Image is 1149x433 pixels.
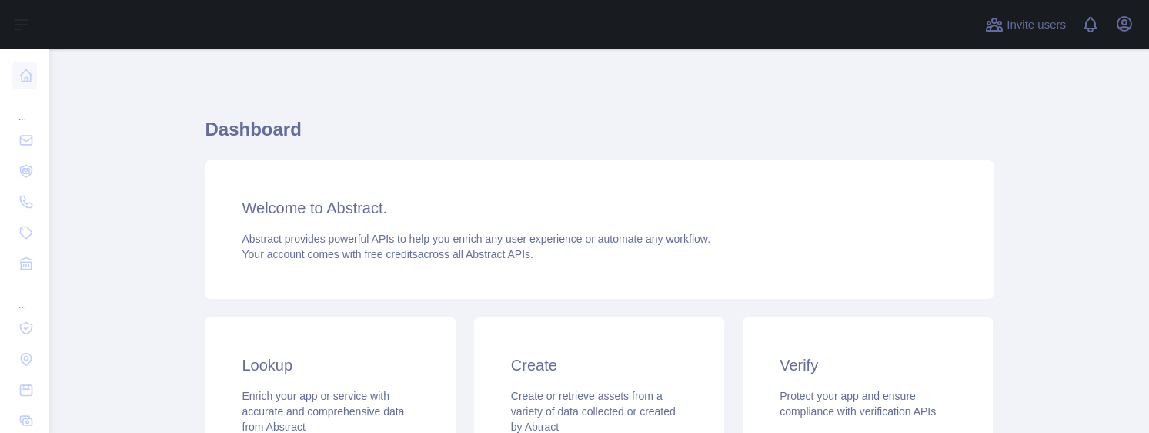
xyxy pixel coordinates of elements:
[242,390,405,433] span: Enrich your app or service with accurate and comprehensive data from Abstract
[242,197,957,219] h3: Welcome to Abstract.
[1007,16,1066,34] span: Invite users
[12,92,37,123] div: ...
[511,390,676,433] span: Create or retrieve assets from a variety of data collected or created by Abtract
[365,248,418,260] span: free credits
[780,354,956,376] h3: Verify
[511,354,687,376] h3: Create
[242,248,533,260] span: Your account comes with across all Abstract APIs.
[780,390,936,418] span: Protect your app and ensure compliance with verification APIs
[205,117,994,154] h1: Dashboard
[242,233,711,245] span: Abstract provides powerful APIs to help you enrich any user experience or automate any workflow.
[982,12,1069,37] button: Invite users
[12,280,37,311] div: ...
[242,354,419,376] h3: Lookup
